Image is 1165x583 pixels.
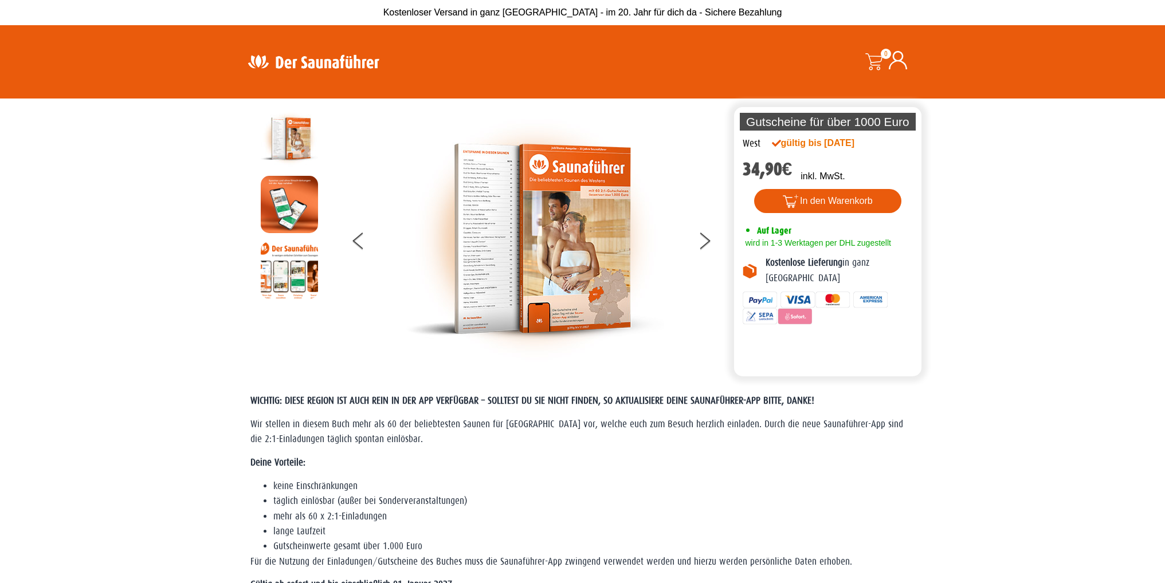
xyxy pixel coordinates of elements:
span: € [782,159,793,180]
span: Kostenloser Versand in ganz [GEOGRAPHIC_DATA] - im 20. Jahr für dich da - Sichere Bezahlung [383,7,782,17]
div: West [743,136,760,151]
p: Gutscheine für über 1000 Euro [740,113,916,131]
p: inkl. MwSt. [801,170,845,183]
img: der-saunafuehrer-2025-west [406,110,664,368]
span: 0 [881,49,891,59]
img: MOCKUP-iPhone_regional [261,176,318,233]
li: mehr als 60 x 2:1-Einladungen [273,509,915,524]
span: wird in 1-3 Werktagen per DHL zugestellt [743,238,891,247]
li: täglich einlösbar (außer bei Sonderveranstaltungen) [273,494,915,509]
img: Anleitung7tn [261,242,318,299]
div: gültig bis [DATE] [772,136,880,150]
b: Kostenlose Lieferung [766,257,842,268]
span: Auf Lager [757,225,791,236]
span: WICHTIG: DIESE REGION IST AUCH REIN IN DER APP VERFÜGBAR – SOLLTEST DU SIE NICHT FINDEN, SO AKTUA... [250,395,814,406]
p: Für die Nutzung der Einladungen/Gutscheine des Buches muss die Saunaführer-App zwingend verwendet... [250,554,915,569]
p: in ganz [GEOGRAPHIC_DATA] [766,255,913,286]
img: der-saunafuehrer-2025-west [261,110,318,167]
li: Gutscheinwerte gesamt über 1.000 Euro [273,539,915,554]
span: Wir stellen in diesem Buch mehr als 60 der beliebtesten Saunen für [GEOGRAPHIC_DATA] vor, welche ... [250,419,903,444]
button: In den Warenkorb [754,189,901,213]
bdi: 34,90 [743,159,793,180]
li: lange Laufzeit [273,524,915,539]
li: keine Einschränkungen [273,479,915,494]
strong: Deine Vorteile: [250,457,305,468]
